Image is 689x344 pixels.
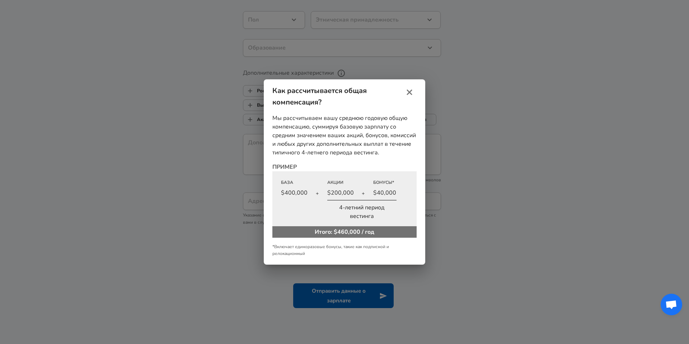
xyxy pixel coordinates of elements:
[272,163,417,171] p: ПРИМЕР
[327,180,343,185] span: Акции
[281,189,316,197] p: $400,000
[272,85,393,108] h6: Как рассчитывается общая компенсация?
[272,226,417,238] p: Итого: $460,000 / год
[373,180,394,185] span: Бонусы*
[661,294,682,315] div: Open chat
[272,114,417,157] p: Мы рассчитываем вашу среднюю годовую общую компенсацию, суммируя базовую зарплату со средним знач...
[272,243,417,258] p: *Включает единоразовые бонусы, такие как подписной и релокационный
[362,190,373,197] div: +
[281,180,293,185] span: База
[327,203,397,220] p: 4-летний период вестинга
[316,190,327,197] div: +
[373,189,408,197] p: $40,000
[402,85,417,99] button: закрыть
[327,189,362,197] p: $200,000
